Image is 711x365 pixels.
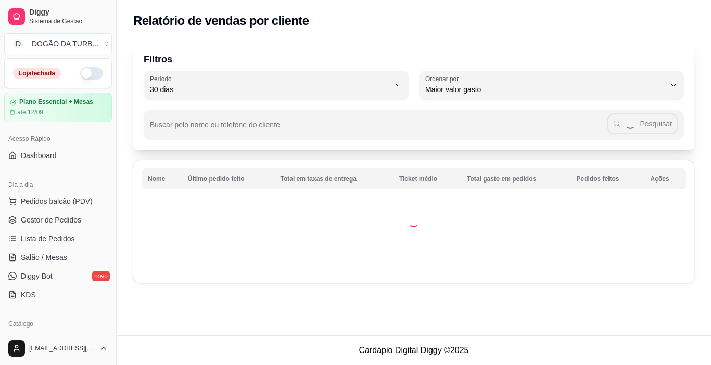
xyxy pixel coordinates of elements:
a: Lista de Pedidos [4,230,112,247]
button: Select a team [4,33,112,54]
span: Diggy [29,8,108,17]
article: até 12/09 [17,108,43,116]
div: Acesso Rápido [4,131,112,147]
div: Catálogo [4,316,112,332]
article: Plano Essencial + Mesas [19,98,93,106]
span: Sistema de Gestão [29,17,108,25]
span: Gestor de Pedidos [21,215,81,225]
div: Loja fechada [13,68,61,79]
div: Dia a dia [4,176,112,193]
a: Diggy Botnovo [4,268,112,284]
a: DiggySistema de Gestão [4,4,112,29]
h2: Relatório de vendas por cliente [133,12,309,29]
span: Diggy Bot [21,271,53,281]
span: KDS [21,290,36,300]
span: Dashboard [21,150,57,161]
span: [EMAIL_ADDRESS][DOMAIN_NAME] [29,344,95,353]
span: D [13,38,23,49]
label: Ordenar por [425,74,462,83]
button: Alterar Status [80,67,103,80]
label: Período [150,74,175,83]
div: DOGÃO DA TURB ... [32,38,98,49]
a: Salão / Mesas [4,249,112,266]
a: Plano Essencial + Mesasaté 12/09 [4,93,112,122]
footer: Cardápio Digital Diggy © 2025 [117,335,711,365]
p: Filtros [144,52,684,67]
span: 30 dias [150,84,390,95]
span: Maior valor gasto [425,84,665,95]
a: Dashboard [4,147,112,164]
a: Gestor de Pedidos [4,212,112,228]
div: Loading [409,217,419,227]
span: Salão / Mesas [21,252,67,263]
button: [EMAIL_ADDRESS][DOMAIN_NAME] [4,336,112,361]
span: Pedidos balcão (PDV) [21,196,93,206]
a: KDS [4,286,112,303]
button: Pedidos balcão (PDV) [4,193,112,210]
button: Período30 dias [144,71,409,100]
button: Ordenar porMaior valor gasto [419,71,684,100]
input: Buscar pelo nome ou telefone do cliente [150,124,607,134]
span: Lista de Pedidos [21,233,75,244]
